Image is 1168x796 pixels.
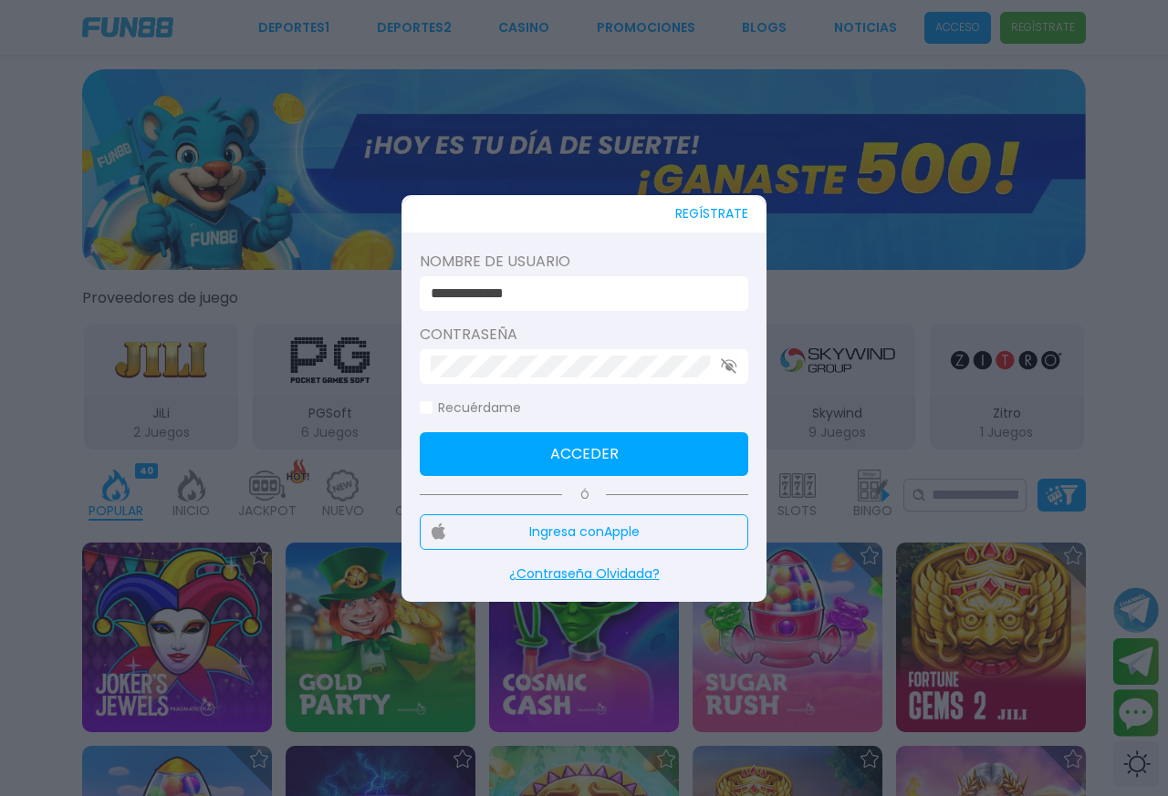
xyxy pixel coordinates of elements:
label: Recuérdame [420,398,521,418]
button: Acceder [420,432,748,476]
p: ¿Contraseña Olvidada? [420,564,748,584]
button: REGÍSTRATE [675,195,748,233]
p: Ó [420,487,748,503]
button: Ingresa conApple [420,514,748,550]
label: Contraseña [420,324,748,346]
label: Nombre de usuario [420,251,748,273]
